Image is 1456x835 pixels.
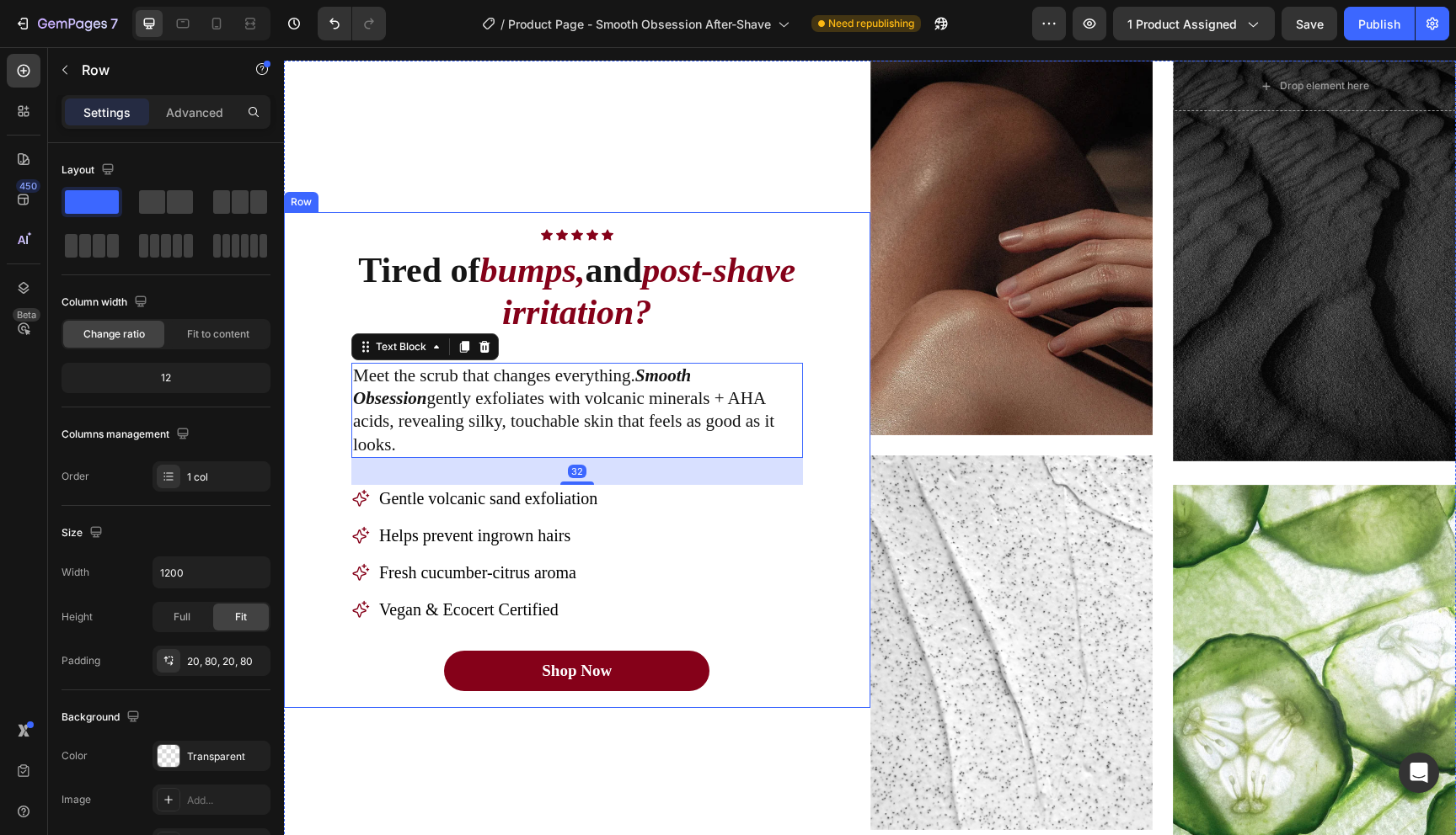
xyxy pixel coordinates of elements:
button: 7 [7,7,126,40]
div: Beta [13,308,40,322]
div: 20, 80, 20, 80 [187,654,266,669]
div: Columns management [62,423,193,446]
span: / [500,15,505,33]
div: Size [62,522,106,545]
div: Order [62,469,89,484]
span: Fresh cucumber-citrus aroma [95,516,292,535]
span: Helps prevent ingrown hairs [95,479,286,497]
span: 1 product assigned [1127,15,1237,33]
button: Publish [1344,7,1415,40]
div: Width [62,565,89,580]
iframe: Design area [284,47,1456,835]
div: Overlay [889,13,1172,414]
div: Color [62,748,88,763]
div: Undo/Redo [318,7,386,40]
img: gempages_579896476411364100-a148d3d3-0e2f-42d7-906b-df52467cd66f.webp [889,438,1172,812]
img: gempages_579896476411364100-a0e93b6d-9df4-4faf-a41d-b8b3af33a036.webp [586,13,870,388]
div: Shop Now [258,614,328,635]
div: Transparent [187,749,266,764]
div: Column width [62,291,151,314]
div: Row [3,147,31,162]
span: Change ratio [83,327,145,342]
span: Save [1296,17,1324,31]
div: 12 [65,366,267,390]
span: Gentle volcanic sand exfoliation [95,442,313,460]
div: Add... [187,793,266,808]
span: Full [174,609,190,625]
span: Fit [235,609,247,625]
div: 1 col [187,470,266,485]
a: Shop Now [160,604,426,644]
button: 1 product assigned [1113,7,1275,40]
div: Background [62,706,143,729]
p: Advanced [166,104,223,121]
button: Save [1282,7,1337,40]
div: Drop element here [996,32,1085,45]
div: Padding [62,653,100,668]
p: Row [82,60,225,80]
span: Vegan & Ecocert Certified [95,553,275,572]
input: Auto [153,557,270,588]
div: Layout [62,159,118,182]
div: 32 [284,417,302,431]
p: Settings [83,104,131,121]
div: Height [62,609,93,625]
div: Publish [1358,15,1400,33]
div: Background Image [889,13,1172,414]
span: Fit to content [187,327,249,342]
div: Open Intercom Messenger [1399,753,1439,793]
img: gempages_579896476411364100-38081404-cd08-4ada-869a-b94156fe1e5f.webp [586,408,870,783]
div: 450 [16,179,40,193]
span: Product Page - Smooth Obsession After-Shave [508,15,771,33]
div: Image [62,792,91,807]
p: 7 [110,13,118,34]
span: Need republishing [828,16,914,31]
